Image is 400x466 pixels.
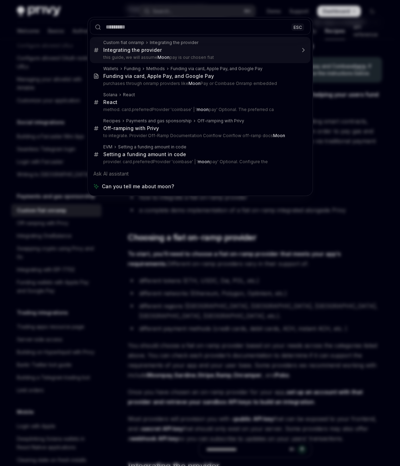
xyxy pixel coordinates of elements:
div: Recipes [103,118,121,124]
div: React [103,99,117,105]
div: Solana [103,92,117,98]
div: Off-ramping with Privy [197,118,244,124]
div: ESC [291,23,304,31]
p: method. card.preferredProvider 'coinbase' | ' pay' Optional. The preferred ca [103,107,296,112]
div: EVM [103,144,112,150]
div: Funding via card, Apple Pay, and Google Pay [171,66,263,72]
p: provider. card.preferredProvider 'coinbase' | ' pay' Optional. Configure the [103,159,296,165]
div: Funding via card, Apple Pay, and Google Pay [103,73,214,79]
div: React [123,92,135,98]
b: moon [198,159,210,164]
p: purchases through onramp providers like Pay or Coinbase Onramp embedded [103,81,296,86]
div: Wallets [103,66,118,72]
b: moon [197,107,209,112]
div: Setting a funding amount in code [118,144,186,150]
b: Moon [158,55,170,60]
b: Moon [189,81,201,86]
div: Ask AI assistant [90,167,310,180]
div: Integrating the provider [150,40,198,45]
b: Moon [273,133,285,138]
div: Setting a funding amount in code [103,151,186,158]
div: Funding [124,66,141,72]
div: Off-ramping with Privy [103,125,159,131]
p: this guide, we will assume pay is our chosen fiat [103,55,296,60]
div: Methods [146,66,165,72]
div: Custom fiat onramp [103,40,144,45]
div: Integrating the provider [103,47,162,53]
p: to integrate. Provider Off-Ramp Documentation Coinflow Coinflow off-ramp docs [103,133,296,139]
span: Can you tell me about moon? [102,183,174,190]
div: Payments and gas sponsorship [126,118,192,124]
